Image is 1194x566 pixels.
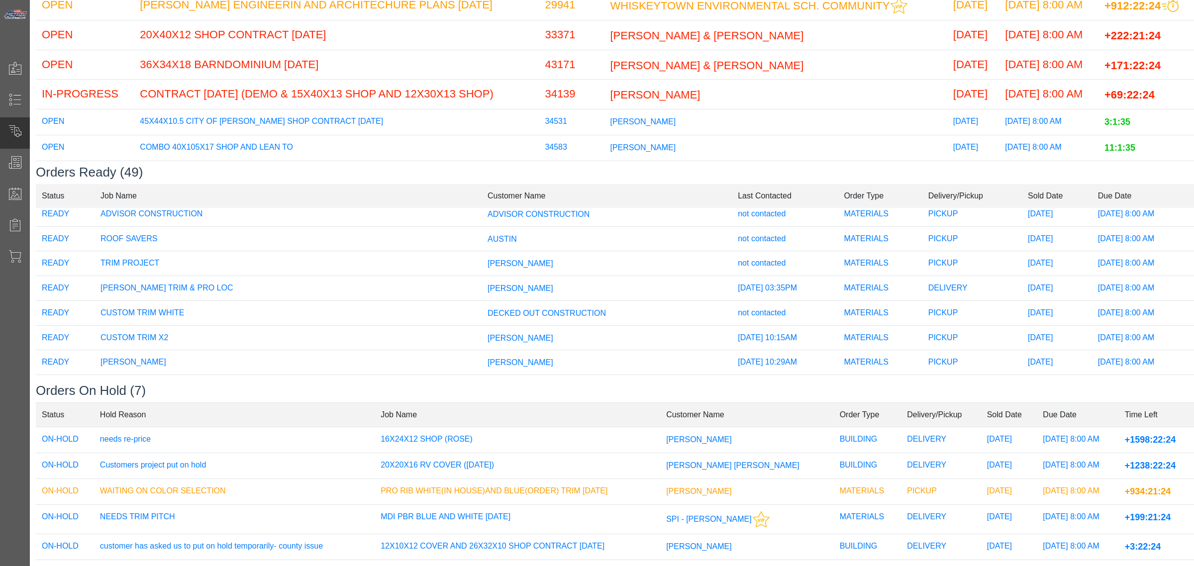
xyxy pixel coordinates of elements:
td: 12X10X12 COVER AND 26X32X10 SHOP CONTRACT [DATE] [375,534,660,560]
td: [DATE] 8:00 AM [1092,201,1194,226]
span: [PERSON_NAME] [PERSON_NAME] [666,461,799,470]
span: [PERSON_NAME] [488,358,553,367]
td: Delivery/Pickup [901,403,981,427]
td: 20X40X12 SHOP CONTRACT [DATE] [134,20,539,50]
span: SPI - [PERSON_NAME] [666,515,752,523]
td: 43171 [539,50,604,80]
td: Status [36,403,94,427]
td: PICKUP [922,300,1022,325]
td: [DATE] 8:00 AM [999,161,1098,187]
td: WAITING ON COLOR SELECTION [94,479,375,505]
td: [DATE] [1022,375,1092,400]
td: TRIM PROJECT [95,251,482,276]
td: not contacted [732,375,838,400]
td: [DATE] 10:15AM [732,325,838,350]
span: 11:1:35 [1104,143,1135,153]
td: [DATE] 8:00 AM [1037,453,1118,479]
span: +199:21:24 [1125,512,1171,522]
td: [DATE] 8:00 AM [1037,479,1118,505]
td: Order Type [834,403,901,427]
td: ON-HOLD [36,453,94,479]
td: READY [36,350,95,375]
td: [DATE] 8:00 AM [999,20,1098,50]
td: PICKUP [922,375,1022,400]
td: [DATE] 10:29AM [732,350,838,375]
td: DELIVERY [901,453,981,479]
td: PICKUP [922,350,1022,375]
td: Time Left [1119,403,1194,427]
td: [DATE] [1022,251,1092,276]
td: MATERIALS [838,201,922,226]
h3: Orders Ready (49) [36,165,1194,180]
td: READY [36,375,95,400]
span: +171:22:24 [1104,59,1161,71]
td: [DATE] [1022,276,1092,301]
td: COMBO 40X105X17 SHOP AND LEAN TO [134,135,539,161]
td: [DATE] 8:00 AM [1092,251,1194,276]
td: 36X34X18 BARNDOMINIUM [DATE] [134,50,539,80]
td: Job Name [375,403,660,427]
td: PICKUP [922,201,1022,226]
td: not contacted [732,201,838,226]
td: DELIVERY [922,276,1022,301]
td: [DATE] 8:00 AM [1092,276,1194,301]
td: Hold Reason [94,403,375,427]
td: 33371 [539,20,604,50]
span: +3:22:24 [1125,542,1161,552]
td: READY [36,226,95,251]
td: Customer Name [482,184,732,208]
span: SHASTA FENCING [488,383,556,391]
td: [DATE] [1022,201,1092,226]
span: [PERSON_NAME] [666,435,732,444]
td: Due Date [1037,403,1118,427]
td: [DATE] [1022,325,1092,350]
td: MATERIALS [834,479,901,505]
td: ON-HOLD [36,479,94,505]
span: [PERSON_NAME] & [PERSON_NAME] [610,59,804,71]
span: +1238:22:24 [1125,461,1176,471]
td: [DATE] 8:00 AM [999,50,1098,80]
span: DECKED OUT CONSTRUCTION [488,309,606,317]
td: ON-HOLD [36,505,94,534]
td: [DATE] [947,135,999,161]
td: [DATE] [947,161,999,187]
td: DELIVERY [901,505,981,534]
td: [DATE] 8:00 AM [999,109,1098,135]
td: MATERIALS [838,300,922,325]
td: [DATE] 8:00 AM [1092,325,1194,350]
td: MATERIALS [838,325,922,350]
td: [DATE] 8:00 AM [999,135,1098,161]
td: 20X20X16 RV COVER ([DATE]) [375,453,660,479]
td: [DATE] 8:00 AM [1092,375,1194,400]
td: Customers project put on hold [94,453,375,479]
h3: Orders On Hold (7) [36,383,1194,398]
td: ROOF SAVERS [95,226,482,251]
td: BUILDING [834,427,901,453]
td: [DATE] [1022,300,1092,325]
td: PICKUP [922,325,1022,350]
td: [DATE] 8:00 AM [1037,534,1118,560]
td: [DATE] [981,479,1037,505]
td: NEEDS TRIM PITCH [94,505,375,534]
td: Sold Date [1022,184,1092,208]
td: Last Contacted [732,184,838,208]
span: [PERSON_NAME] [666,542,732,551]
td: [DATE] 03:35PM [732,276,838,301]
td: [DATE] [981,505,1037,534]
td: Status [36,184,95,208]
td: MDI PBR BLUE AND WHITE [DATE] [375,505,660,534]
td: 45X44X10.5 CITY OF [PERSON_NAME] SHOP CONTRACT [DATE] [134,109,539,135]
img: Metals Direct Inc Logo [3,9,28,20]
td: BUILDING [834,534,901,560]
td: IN-PROGRESS [36,80,134,109]
span: AUSTIN [488,234,517,243]
td: BUILDING [834,453,901,479]
td: OPEN [36,135,134,161]
td: Customer Name [660,403,833,427]
td: 34583 [539,135,604,161]
td: [DATE] [947,80,999,109]
td: MATERIALS [838,350,922,375]
span: [PERSON_NAME] [488,259,553,268]
td: MATERIALS [838,226,922,251]
span: [PERSON_NAME] [610,89,700,101]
